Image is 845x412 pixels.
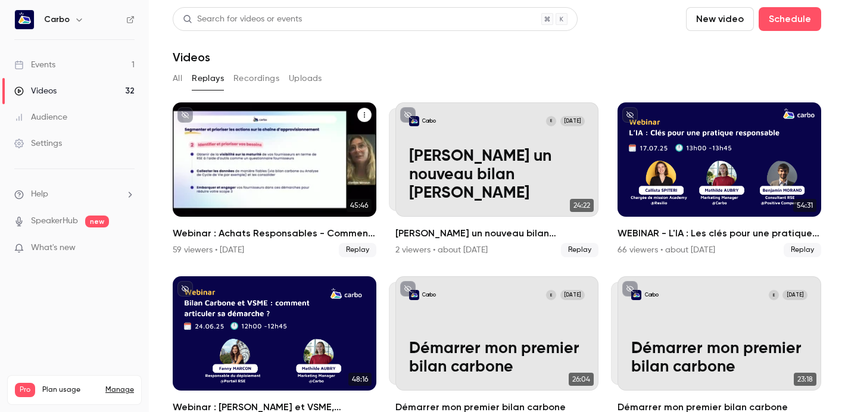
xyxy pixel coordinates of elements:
a: SpeakerHub [31,215,78,227]
a: Manage [105,385,134,395]
button: Uploads [289,69,322,88]
button: unpublished [177,281,193,296]
img: Carbo [15,10,34,29]
span: Pro [15,383,35,397]
a: Démarrer un nouveau bilan carboneCarboE[DATE][PERSON_NAME] un nouveau bilan [PERSON_NAME]24:22Dém... [395,102,599,257]
li: WEBINAR - L'IA : Les clés pour une pratique responsable [618,102,821,257]
p: [PERSON_NAME] un nouveau bilan [PERSON_NAME] [409,148,585,203]
button: All [173,69,182,88]
p: Carbo [422,292,436,299]
span: Plan usage [42,385,98,395]
button: Recordings [233,69,279,88]
span: Help [31,188,48,201]
li: help-dropdown-opener [14,188,135,201]
span: 45:46 [347,199,372,212]
button: New video [686,7,754,31]
button: unpublished [177,107,193,123]
div: Search for videos or events [183,13,302,26]
p: Démarrer mon premier bilan carbone [409,340,585,377]
button: unpublished [622,107,638,123]
li: Webinar : Achats Responsables - Comment intégrer et réduire mes émissions du scope 3 ? [173,102,376,257]
span: What's new [31,242,76,254]
span: [DATE] [560,290,585,300]
li: Démarrer un nouveau bilan carbone [395,102,599,257]
span: 54:31 [793,199,816,212]
div: 59 viewers • [DATE] [173,244,244,256]
h1: Videos [173,50,210,64]
span: 26:04 [569,373,594,386]
button: unpublished [400,107,416,123]
button: Replays [192,69,224,88]
button: unpublished [400,281,416,296]
p: Carbo [422,118,436,125]
div: 2 viewers • about [DATE] [395,244,488,256]
h2: Webinar : Achats Responsables - Comment intégrer et réduire mes émissions du scope 3 ? [173,226,376,241]
h2: [PERSON_NAME] un nouveau bilan [PERSON_NAME] [395,226,599,241]
button: Schedule [759,7,821,31]
div: E [768,289,779,301]
button: unpublished [622,281,638,296]
span: 48:16 [348,373,372,386]
span: Replay [784,243,821,257]
span: 23:18 [794,373,816,386]
a: 54:31WEBINAR - L'IA : Les clés pour une pratique responsable66 viewers • about [DATE]Replay [618,102,821,257]
div: Videos [14,85,57,97]
h6: Carbo [44,14,70,26]
span: [DATE] [560,116,585,126]
span: Replay [561,243,598,257]
p: Démarrer mon premier bilan carbone [631,340,807,377]
section: Videos [173,7,821,405]
div: Audience [14,111,67,123]
a: 45:46Webinar : Achats Responsables - Comment intégrer et réduire mes émissions du scope 3 ?59 vie... [173,102,376,257]
div: 66 viewers • about [DATE] [618,244,715,256]
iframe: Noticeable Trigger [120,243,135,254]
p: Carbo [645,292,659,299]
span: [DATE] [782,290,807,300]
span: 24:22 [570,199,594,212]
div: E [545,289,557,301]
div: Events [14,59,55,71]
span: Replay [339,243,376,257]
div: Settings [14,138,62,149]
div: E [545,116,557,127]
span: new [85,216,109,227]
h2: WEBINAR - L'IA : Les clés pour une pratique responsable [618,226,821,241]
